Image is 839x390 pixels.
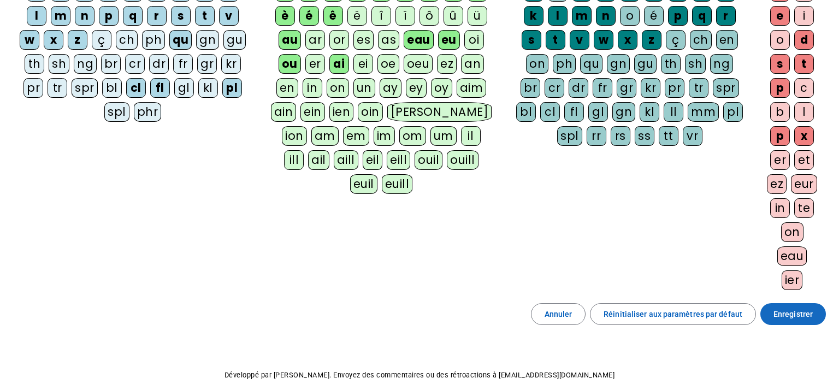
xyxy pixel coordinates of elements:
[378,30,399,50] div: as
[612,102,635,122] div: gn
[770,6,790,26] div: e
[49,54,69,74] div: sh
[404,54,433,74] div: oeu
[794,6,814,26] div: i
[279,54,301,74] div: ou
[794,198,814,218] div: te
[382,174,412,194] div: euill
[593,78,612,98] div: fr
[524,6,543,26] div: k
[169,30,192,50] div: qu
[75,6,94,26] div: n
[219,6,239,26] div: v
[51,6,70,26] div: m
[572,6,592,26] div: m
[596,6,616,26] div: n
[68,30,87,50] div: z
[92,30,111,50] div: ç
[311,126,339,146] div: am
[142,30,165,50] div: ph
[644,6,664,26] div: é
[760,303,826,325] button: Enregistrer
[468,6,487,26] div: ü
[664,102,683,122] div: ll
[25,54,44,74] div: th
[464,30,484,50] div: oi
[770,150,790,170] div: er
[444,6,463,26] div: û
[104,102,129,122] div: spl
[353,30,374,50] div: es
[777,246,807,266] div: eau
[545,78,564,98] div: cr
[710,54,733,74] div: ng
[371,6,391,26] div: î
[23,78,43,98] div: pr
[794,126,814,146] div: x
[447,150,478,170] div: ouill
[150,78,170,98] div: fl
[546,30,565,50] div: t
[271,102,297,122] div: ain
[334,150,358,170] div: aill
[350,174,377,194] div: euil
[329,102,354,122] div: ien
[548,6,568,26] div: l
[174,78,194,98] div: gl
[195,6,215,26] div: t
[580,54,602,74] div: qu
[123,6,143,26] div: q
[587,126,606,146] div: rr
[282,126,307,146] div: ion
[594,30,613,50] div: w
[149,54,169,74] div: dr
[716,6,736,26] div: r
[431,78,452,98] div: oy
[404,30,434,50] div: eau
[374,126,395,146] div: im
[305,54,325,74] div: er
[299,6,319,26] div: é
[665,78,684,98] div: pr
[74,54,97,74] div: ng
[661,54,681,74] div: th
[223,30,246,50] div: gu
[564,102,584,122] div: fl
[134,102,162,122] div: phr
[284,150,304,170] div: ill
[569,78,588,98] div: dr
[618,30,637,50] div: x
[526,54,548,74] div: on
[222,78,242,98] div: pl
[553,54,576,74] div: ph
[713,78,739,98] div: spr
[770,102,790,122] div: b
[276,78,298,98] div: en
[323,6,343,26] div: ê
[770,198,790,218] div: in
[305,30,325,50] div: ar
[461,54,484,74] div: an
[642,30,661,50] div: z
[380,78,401,98] div: ay
[521,78,540,98] div: br
[641,78,660,98] div: kr
[690,30,712,50] div: ch
[620,6,640,26] div: o
[387,150,410,170] div: eill
[275,6,295,26] div: è
[540,102,560,122] div: cl
[461,126,481,146] div: il
[770,78,790,98] div: p
[604,308,742,321] span: Réinitialiser aux paramètres par défaut
[387,102,492,122] div: [PERSON_NAME]
[666,30,686,50] div: ç
[791,174,817,194] div: eur
[279,30,301,50] div: au
[773,308,813,321] span: Enregistrer
[329,54,349,74] div: ai
[570,30,589,50] div: v
[692,6,712,26] div: q
[607,54,630,74] div: gn
[20,30,39,50] div: w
